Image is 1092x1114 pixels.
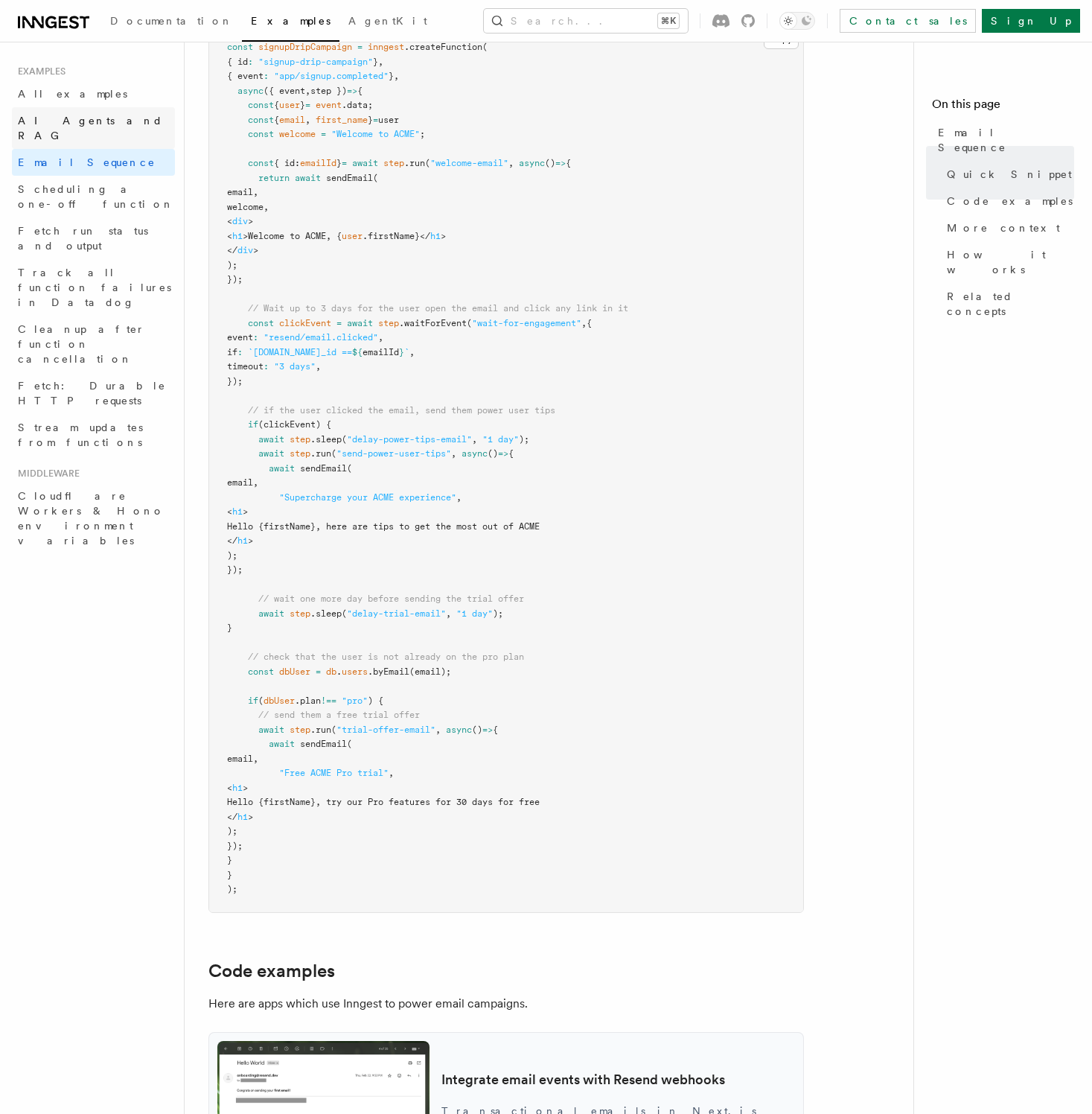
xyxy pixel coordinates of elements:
span: "signup-drip-campaign" [258,57,373,67]
span: (clickEvent) { [258,419,331,430]
span: await [295,173,321,183]
span: Stream updates from functions [18,421,143,448]
span: Middleware [12,468,80,480]
span: ); [227,826,237,836]
span: "Welcome to ACME" [331,129,420,139]
span: { [274,100,279,110]
a: Scheduling a one-off function [12,176,175,217]
span: , [264,202,269,212]
span: async [237,86,264,96]
span: ( [482,42,488,52]
span: async [446,725,472,735]
span: .data; [342,100,373,110]
span: ({ event [264,86,305,96]
a: Fetch: Durable HTTP requests [12,372,175,414]
span: ( [347,463,352,474]
span: if [227,347,237,357]
span: .waitForEvent [399,318,467,328]
span: const [227,42,253,52]
span: async [519,158,545,168]
span: if [248,419,258,430]
span: , [472,434,477,445]
span: async [462,448,488,459]
span: .createFunction [404,42,482,52]
span: } [399,347,404,357]
span: h1 [232,231,243,241]
span: , [451,448,456,459]
span: : [253,332,258,343]
span: Email Sequence [938,125,1074,155]
span: dbUser [279,666,310,677]
span: All examples [18,88,127,100]
span: "3 days" [274,361,316,372]
span: , [305,115,310,125]
span: , [305,86,310,96]
span: timeout [227,361,264,372]
p: Here are apps which use Inngest to power email campaigns. [208,993,804,1014]
span: ); [519,434,529,445]
span: !== [321,696,336,706]
span: Examples [12,66,66,77]
span: .run [310,448,331,459]
span: ( [331,448,336,459]
a: Code examples [941,188,1074,214]
span: > [243,783,248,793]
span: signupDripCampaign [258,42,352,52]
span: await [269,739,295,749]
span: "Free ACME Pro trial" [279,768,389,778]
span: // send them a free trial offer [258,710,420,720]
span: "wait-for-engagement" [472,318,581,328]
span: h1 [430,231,441,241]
span: "app/signup.completed" [274,71,389,81]
span: div [232,216,248,226]
span: , [409,347,415,357]
span: sendEmail [326,173,373,183]
span: }); [227,274,243,284]
span: { [566,158,571,168]
span: "resend/email.clicked" [264,332,378,343]
a: Email Sequence [932,119,1074,161]
span: emailId [363,347,399,357]
a: AgentKit [339,4,436,40]
span: const [248,115,274,125]
a: Related concepts [941,283,1074,325]
span: .sleep [310,608,342,619]
span: .run [404,158,425,168]
span: , [316,361,321,372]
span: if [248,696,258,706]
span: { [357,86,363,96]
span: { id: [274,158,300,168]
span: How it works [947,247,1074,277]
span: step [383,158,404,168]
span: const [248,158,274,168]
span: ( [373,173,378,183]
span: "Supercharge your ACME experience" [279,492,456,503]
span: >Welcome to ACME, { [243,231,342,241]
span: event [227,332,253,343]
span: // check that the user is not already on the pro plan [248,652,524,662]
span: db [326,666,336,677]
a: Examples [242,4,339,42]
a: Cloudflare Workers & Hono environment variables [12,483,175,554]
span: , [581,318,587,328]
button: Search...⌘K [484,9,688,33]
span: step [290,434,310,445]
span: // Wait up to 3 days for the user open the email and click any link in it [248,303,628,313]
span: } [373,57,378,67]
span: sendEmail [300,739,347,749]
span: </ [227,245,237,255]
span: "welcome-email" [430,158,508,168]
span: await [258,608,284,619]
span: ); [493,608,503,619]
span: . [336,666,342,677]
span: , [435,725,441,735]
span: dbUser [264,696,295,706]
span: }); [227,841,243,851]
span: .firstName}</ [363,231,430,241]
span: user [279,100,300,110]
a: Code examples [208,961,335,981]
span: const [248,129,274,139]
span: > [253,245,258,255]
span: , [394,71,399,81]
span: = [336,318,342,328]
